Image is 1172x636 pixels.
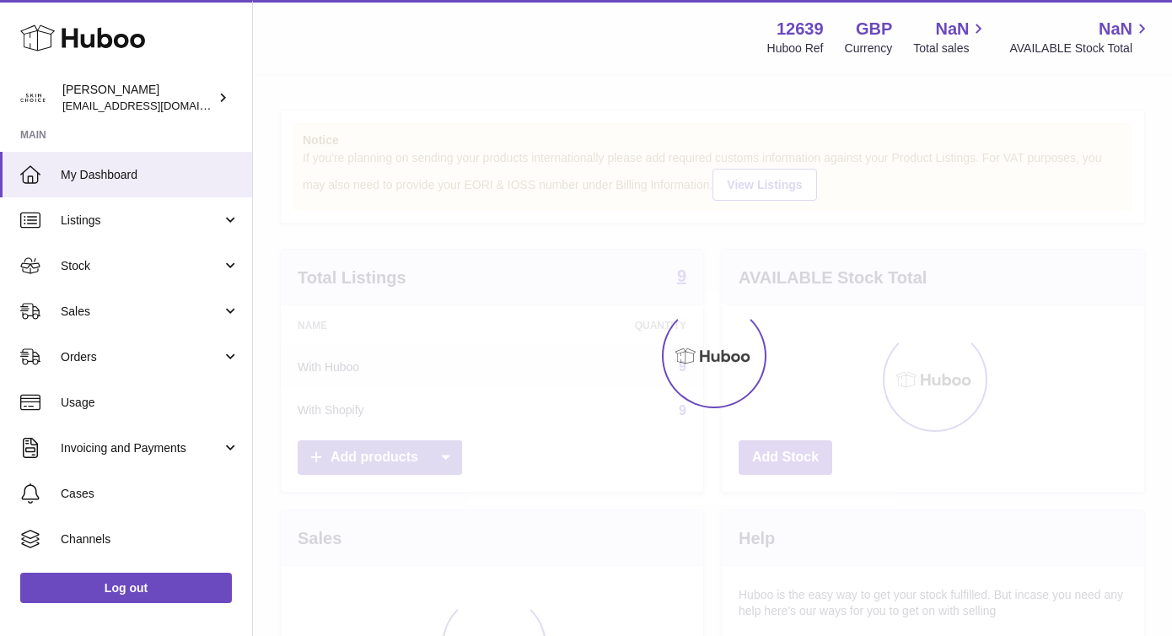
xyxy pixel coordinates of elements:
span: Sales [61,304,222,320]
a: NaN AVAILABLE Stock Total [1009,18,1152,57]
span: Channels [61,531,239,547]
a: Log out [20,573,232,603]
a: NaN Total sales [913,18,988,57]
span: NaN [1099,18,1132,40]
div: [PERSON_NAME] [62,82,214,114]
span: Orders [61,349,222,365]
div: Huboo Ref [767,40,824,57]
span: Usage [61,395,239,411]
span: NaN [935,18,969,40]
span: Invoicing and Payments [61,440,222,456]
span: Total sales [913,40,988,57]
span: [EMAIL_ADDRESS][DOMAIN_NAME] [62,99,248,112]
span: Stock [61,258,222,274]
span: Listings [61,213,222,229]
div: Currency [845,40,893,57]
strong: 12639 [777,18,824,40]
span: Cases [61,486,239,502]
strong: GBP [856,18,892,40]
span: AVAILABLE Stock Total [1009,40,1152,57]
img: admin@skinchoice.com [20,85,46,110]
span: My Dashboard [61,167,239,183]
